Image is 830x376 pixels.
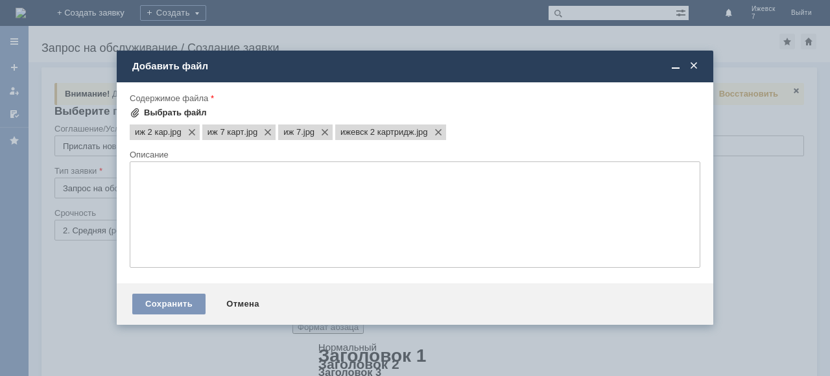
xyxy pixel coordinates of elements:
[340,127,414,137] span: ижевск 2 картридж.jpg
[132,60,700,72] div: Добавить файл
[244,127,257,137] span: иж 7 карт.jpg
[669,60,682,72] span: Свернуть (Ctrl + M)
[207,127,244,137] span: иж 7 карт.jpg
[168,127,182,137] span: иж 2 кар.jpg
[687,60,700,72] span: Закрыть
[301,127,314,137] span: иж 7.jpg
[283,127,301,137] span: иж 7.jpg
[144,108,207,118] div: Выбрать файл
[135,127,168,137] span: иж 2 кар.jpg
[130,94,698,102] div: Содержимое файла
[5,5,189,36] div: Добрый день нужны картриджи новые на магазины ижевск 2,5,7,3
[130,150,698,159] div: Описание
[414,127,428,137] span: ижевск 2 картридж.jpg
